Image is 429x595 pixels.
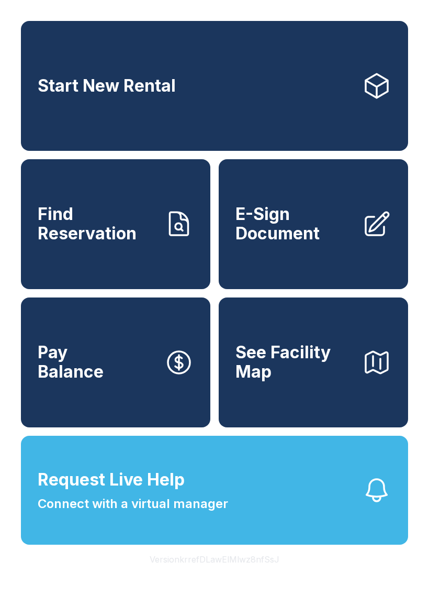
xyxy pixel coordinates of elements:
span: E-Sign Document [235,205,354,243]
span: Connect with a virtual manager [38,494,228,513]
a: Start New Rental [21,21,408,151]
span: Start New Rental [38,76,176,96]
a: Find Reservation [21,159,210,289]
span: See Facility Map [235,343,354,381]
button: PayBalance [21,298,210,427]
a: E-Sign Document [219,159,408,289]
span: Find Reservation [38,205,156,243]
button: Request Live HelpConnect with a virtual manager [21,436,408,545]
button: See Facility Map [219,298,408,427]
span: Request Live Help [38,467,185,492]
span: Pay Balance [38,343,104,381]
button: VersionkrrefDLawElMlwz8nfSsJ [141,545,288,574]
